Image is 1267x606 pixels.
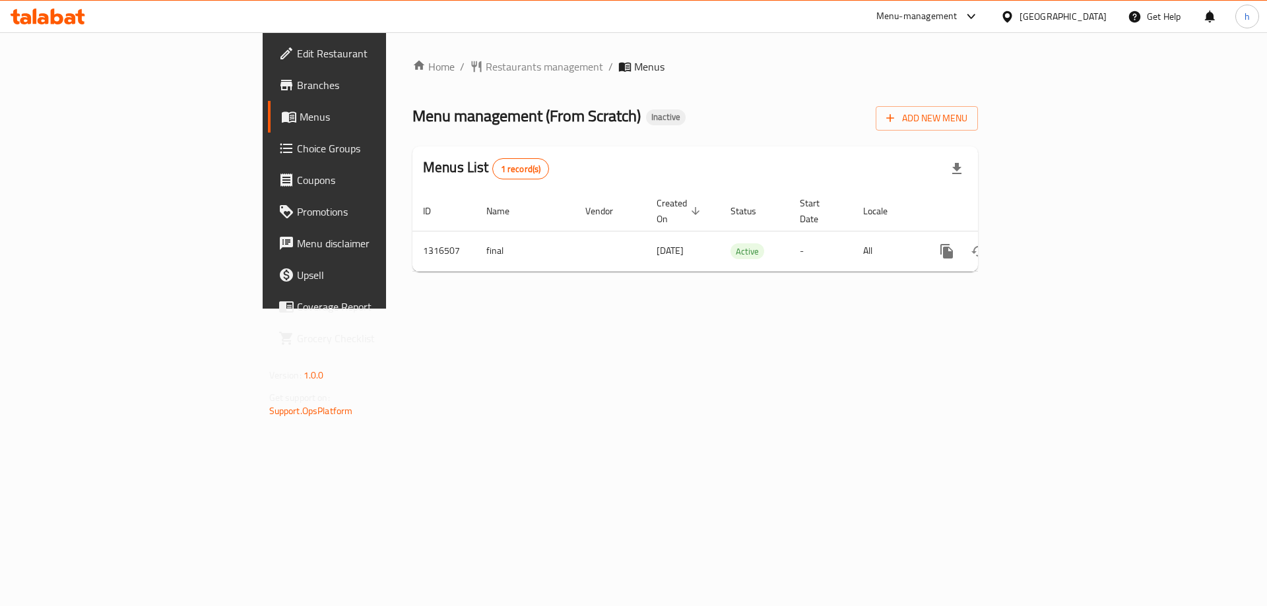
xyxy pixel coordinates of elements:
[876,106,978,131] button: Add New Menu
[921,191,1068,231] th: Actions
[304,367,324,384] span: 1.0.0
[297,299,464,315] span: Coverage Report
[268,101,474,133] a: Menus
[486,203,527,219] span: Name
[300,109,464,125] span: Menus
[268,291,474,322] a: Coverage Report
[297,172,464,188] span: Coupons
[269,367,302,384] span: Version:
[646,111,686,123] span: Inactive
[486,59,603,75] span: Restaurants management
[470,59,603,75] a: Restaurants management
[297,77,464,93] span: Branches
[963,235,994,267] button: Change Status
[731,244,764,259] span: Active
[1245,9,1250,24] span: h
[886,110,967,127] span: Add New Menu
[585,203,630,219] span: Vendor
[800,195,837,227] span: Start Date
[297,140,464,156] span: Choice Groups
[657,242,684,259] span: [DATE]
[863,203,905,219] span: Locale
[731,243,764,259] div: Active
[789,231,853,271] td: -
[297,204,464,220] span: Promotions
[423,203,448,219] span: ID
[268,227,474,259] a: Menu disclaimer
[268,133,474,164] a: Choice Groups
[268,196,474,227] a: Promotions
[853,231,921,271] td: All
[634,59,665,75] span: Menus
[931,235,963,267] button: more
[297,267,464,283] span: Upsell
[646,109,686,125] div: Inactive
[269,402,353,419] a: Support.OpsPlatform
[423,158,549,179] h2: Menus List
[268,69,474,101] a: Branches
[297,45,464,61] span: Edit Restaurant
[297,235,464,251] span: Menu disclaimer
[412,191,1068,272] table: enhanced table
[412,101,641,131] span: Menu management ( From Scratch )
[608,59,613,75] li: /
[297,330,464,346] span: Grocery Checklist
[941,153,973,185] div: Export file
[1020,9,1107,24] div: [GEOGRAPHIC_DATA]
[731,203,773,219] span: Status
[657,195,704,227] span: Created On
[268,164,474,196] a: Coupons
[269,389,330,406] span: Get support on:
[268,322,474,354] a: Grocery Checklist
[492,158,550,179] div: Total records count
[268,38,474,69] a: Edit Restaurant
[493,163,549,175] span: 1 record(s)
[476,231,575,271] td: final
[876,9,958,24] div: Menu-management
[412,59,978,75] nav: breadcrumb
[268,259,474,291] a: Upsell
